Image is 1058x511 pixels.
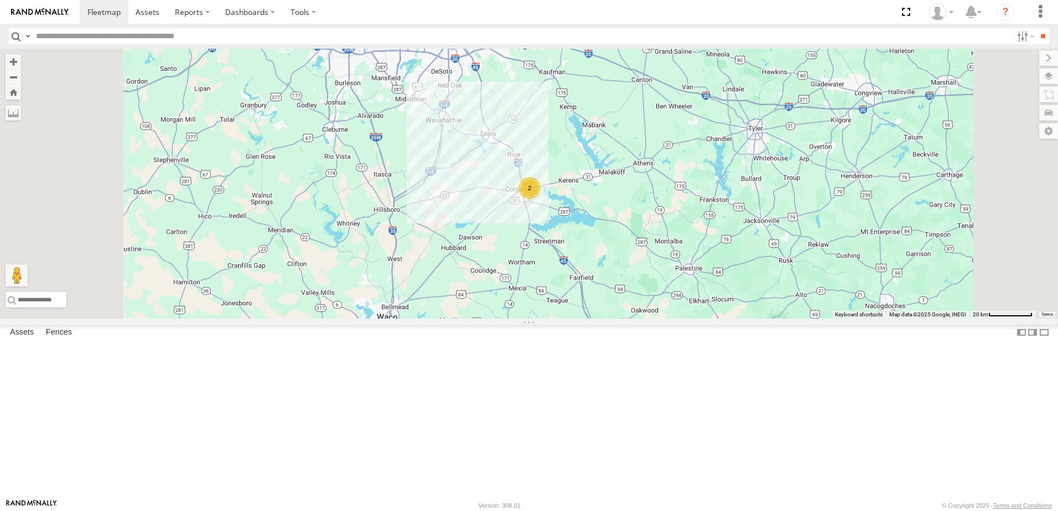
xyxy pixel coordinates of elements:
[11,8,69,16] img: rand-logo.svg
[1041,312,1053,317] a: Terms (opens in new tab)
[942,502,1052,509] div: © Copyright 2025 -
[1039,325,1050,341] label: Hide Summary Table
[40,325,77,340] label: Fences
[835,311,883,319] button: Keyboard shortcuts
[997,3,1014,21] i: ?
[973,311,988,317] span: 20 km
[969,311,1036,319] button: Map Scale: 20 km per 76 pixels
[479,502,521,509] div: Version: 308.01
[6,69,21,85] button: Zoom out
[6,54,21,69] button: Zoom in
[23,28,32,44] label: Search Query
[1013,28,1036,44] label: Search Filter Options
[1027,325,1038,341] label: Dock Summary Table to the Right
[1016,325,1027,341] label: Dock Summary Table to the Left
[1039,123,1058,139] label: Map Settings
[518,177,541,199] div: 2
[6,85,21,100] button: Zoom Home
[993,502,1052,509] a: Terms and Conditions
[925,4,957,20] div: Dwight Wallace
[6,500,57,511] a: Visit our Website
[889,311,966,317] span: Map data ©2025 Google, INEGI
[4,325,39,340] label: Assets
[6,105,21,121] label: Measure
[6,264,28,286] button: Drag Pegman onto the map to open Street View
